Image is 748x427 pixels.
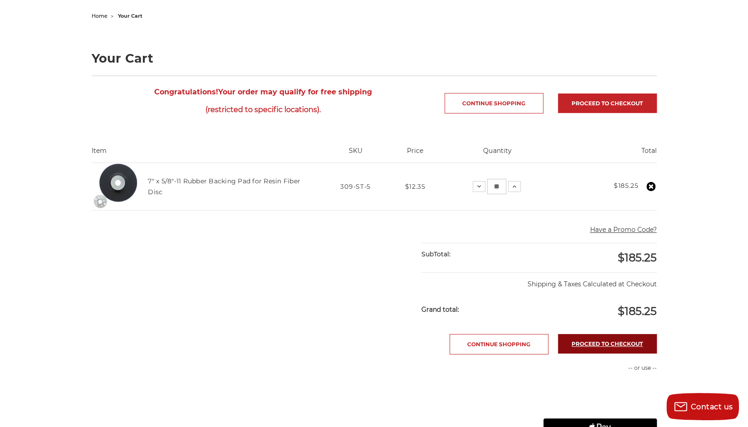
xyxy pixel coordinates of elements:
[421,243,539,265] div: SubTotal:
[555,146,656,162] th: Total
[614,182,639,190] strong: $185.25
[340,182,371,191] span: 309-ST-5
[543,382,657,400] iframe: PayPal-paypal
[558,334,657,353] a: Proceed to checkout
[450,334,548,354] a: Continue Shopping
[445,93,543,113] a: Continue Shopping
[666,393,739,420] button: Contact us
[391,146,439,162] th: Price
[618,251,657,264] span: $185.25
[92,83,435,118] span: Your order may qualify for free shipping
[320,146,391,162] th: SKU
[405,182,425,191] span: $12.35
[590,225,657,235] button: Have a Promo Code?
[92,52,657,64] h1: Your Cart
[487,179,506,194] input: 7" x 5/8"-11 Rubber Backing Pad for Resin Fiber Disc Quantity:
[154,88,218,96] strong: Congratulations!
[439,146,555,162] th: Quantity
[148,177,300,196] a: 7" x 5/8"-11 Rubber Backing Pad for Resin Fiber Disc
[92,13,108,19] a: home
[558,93,657,113] a: Proceed to checkout
[421,272,656,289] p: Shipping & Taxes Calculated at Checkout
[92,146,320,162] th: Item
[92,101,435,118] span: (restricted to specific locations).
[618,304,657,318] span: $185.25
[118,13,142,19] span: your cart
[92,164,137,209] img: 7" Resin Fiber Rubber Backing Pad 5/8-11 nut
[421,305,459,314] strong: Grand total:
[691,402,733,411] span: Contact us
[543,364,657,372] p: -- or use --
